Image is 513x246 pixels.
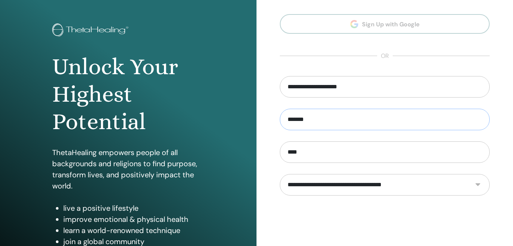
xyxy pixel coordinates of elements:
h1: Unlock Your Highest Potential [52,53,205,136]
p: ThetaHealing empowers people of all backgrounds and religions to find purpose, transform lives, a... [52,147,205,191]
span: or [377,52,393,60]
iframe: reCAPTCHA [329,207,441,236]
li: improve emotional & physical health [63,214,205,225]
li: learn a world-renowned technique [63,225,205,236]
li: live a positive lifestyle [63,203,205,214]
